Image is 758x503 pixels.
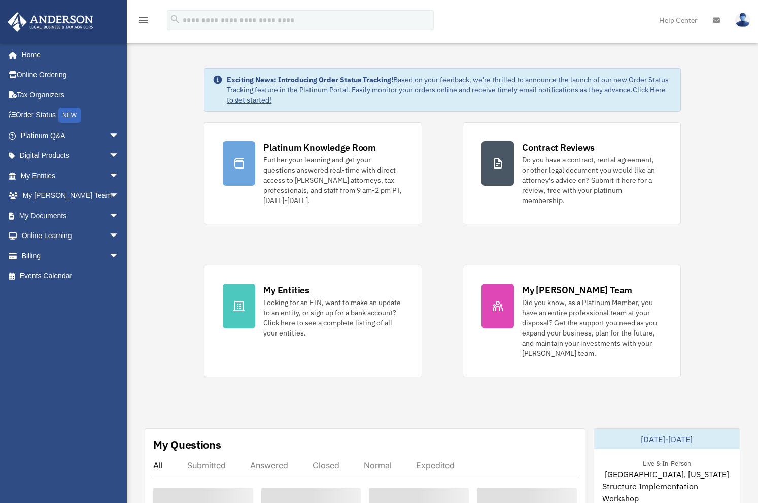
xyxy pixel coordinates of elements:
[263,284,309,296] div: My Entities
[109,206,129,226] span: arrow_drop_down
[594,429,740,449] div: [DATE]-[DATE]
[7,266,134,286] a: Events Calendar
[463,122,681,224] a: Contract Reviews Do you have a contract, rental agreement, or other legal document you would like...
[7,206,134,226] a: My Documentsarrow_drop_down
[153,437,221,452] div: My Questions
[735,13,750,27] img: User Pic
[7,45,129,65] a: Home
[227,75,393,84] strong: Exciting News: Introducing Order Status Tracking!
[7,146,134,166] a: Digital Productsarrow_drop_down
[7,105,134,126] a: Order StatusNEW
[204,122,422,224] a: Platinum Knowledge Room Further your learning and get your questions answered real-time with dire...
[416,460,455,471] div: Expedited
[187,460,226,471] div: Submitted
[227,75,672,105] div: Based on your feedback, we're thrilled to announce the launch of our new Order Status Tracking fe...
[364,460,392,471] div: Normal
[7,226,134,246] a: Online Learningarrow_drop_down
[605,468,729,480] span: [GEOGRAPHIC_DATA], [US_STATE]
[313,460,339,471] div: Closed
[137,14,149,26] i: menu
[263,141,376,154] div: Platinum Knowledge Room
[263,297,403,338] div: Looking for an EIN, want to make an update to an entity, or sign up for a bank account? Click her...
[522,155,662,206] div: Do you have a contract, rental agreement, or other legal document you would like an attorney's ad...
[137,18,149,26] a: menu
[263,155,403,206] div: Further your learning and get your questions answered real-time with direct access to [PERSON_NAM...
[522,141,595,154] div: Contract Reviews
[250,460,288,471] div: Answered
[635,457,699,468] div: Live & In-Person
[7,246,134,266] a: Billingarrow_drop_down
[227,85,666,105] a: Click Here to get started!
[153,460,163,471] div: All
[169,14,181,25] i: search
[7,125,134,146] a: Platinum Q&Aarrow_drop_down
[109,246,129,266] span: arrow_drop_down
[7,165,134,186] a: My Entitiesarrow_drop_down
[463,265,681,377] a: My [PERSON_NAME] Team Did you know, as a Platinum Member, you have an entire professional team at...
[109,125,129,146] span: arrow_drop_down
[522,297,662,358] div: Did you know, as a Platinum Member, you have an entire professional team at your disposal? Get th...
[7,186,134,206] a: My [PERSON_NAME] Teamarrow_drop_down
[109,146,129,166] span: arrow_drop_down
[5,12,96,32] img: Anderson Advisors Platinum Portal
[58,108,81,123] div: NEW
[7,85,134,105] a: Tax Organizers
[109,226,129,247] span: arrow_drop_down
[109,186,129,207] span: arrow_drop_down
[522,284,632,296] div: My [PERSON_NAME] Team
[7,65,134,85] a: Online Ordering
[204,265,422,377] a: My Entities Looking for an EIN, want to make an update to an entity, or sign up for a bank accoun...
[109,165,129,186] span: arrow_drop_down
